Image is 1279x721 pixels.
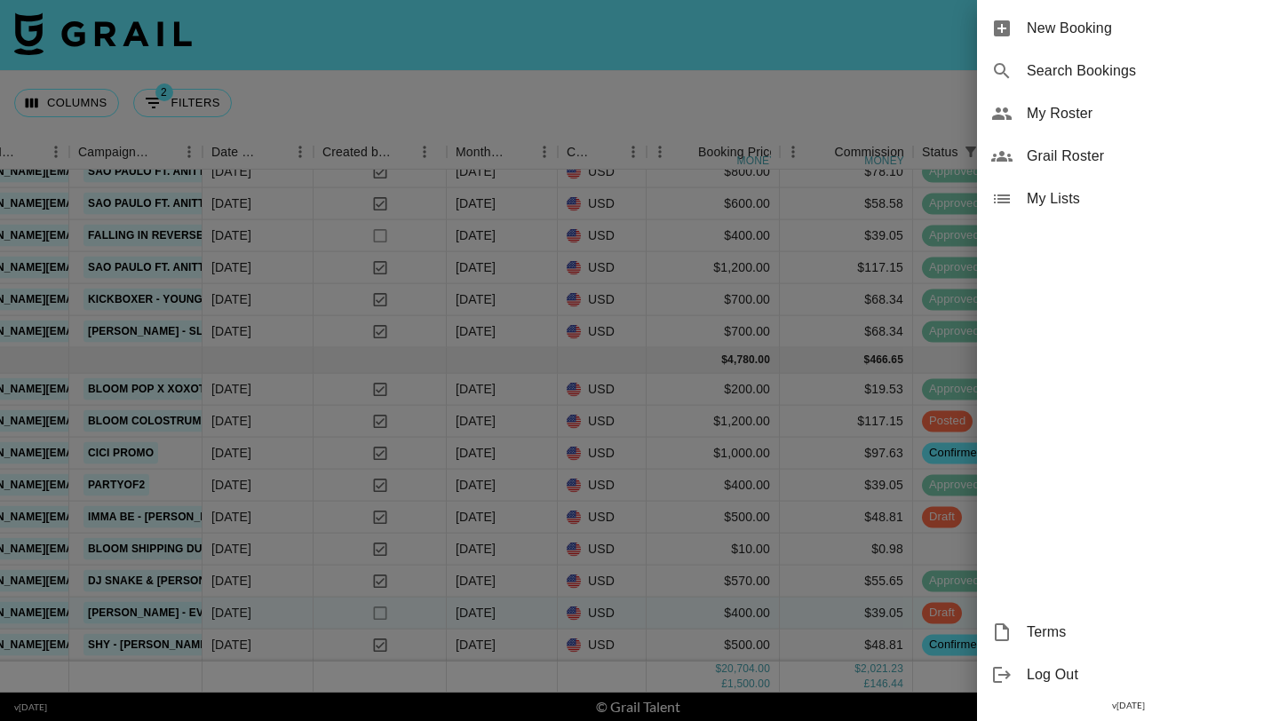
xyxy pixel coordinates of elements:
[977,92,1279,135] div: My Roster
[977,696,1279,715] div: v [DATE]
[1027,622,1265,643] span: Terms
[977,178,1279,220] div: My Lists
[1027,60,1265,82] span: Search Bookings
[1027,18,1265,39] span: New Booking
[1027,664,1265,685] span: Log Out
[977,135,1279,178] div: Grail Roster
[977,611,1279,654] div: Terms
[977,654,1279,696] div: Log Out
[977,50,1279,92] div: Search Bookings
[1027,188,1265,210] span: My Lists
[977,7,1279,50] div: New Booking
[1027,103,1265,124] span: My Roster
[1027,146,1265,167] span: Grail Roster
